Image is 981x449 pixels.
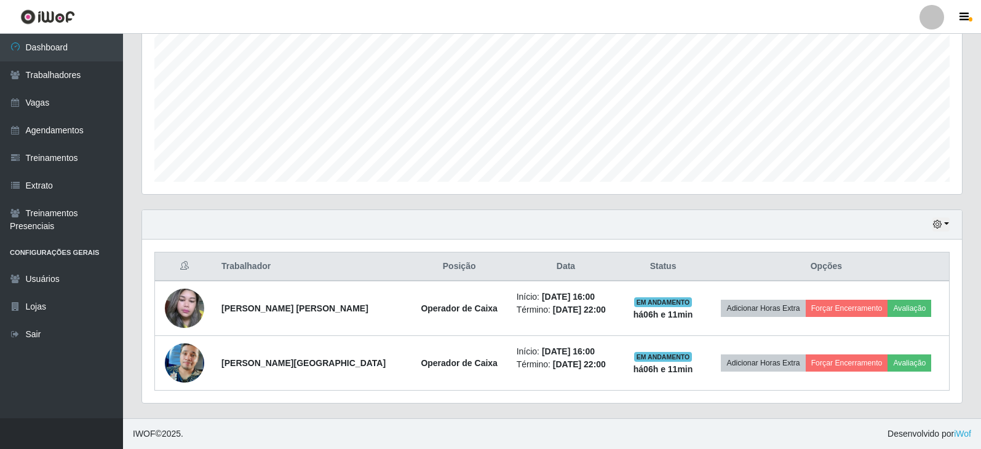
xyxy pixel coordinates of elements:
[410,252,509,281] th: Posição
[806,354,888,372] button: Forçar Encerramento
[517,358,616,371] li: Término:
[542,292,595,302] time: [DATE] 16:00
[633,364,693,374] strong: há 06 h e 11 min
[133,428,183,440] span: © 2025 .
[517,345,616,358] li: Início:
[517,291,616,303] li: Início:
[421,358,498,368] strong: Operador de Caixa
[888,354,931,372] button: Avaliação
[954,429,971,439] a: iWof
[421,303,498,313] strong: Operador de Caixa
[622,252,703,281] th: Status
[806,300,888,317] button: Forçar Encerramento
[633,310,693,319] strong: há 06 h e 11 min
[221,303,368,313] strong: [PERSON_NAME] [PERSON_NAME]
[553,359,606,369] time: [DATE] 22:00
[165,283,204,335] img: 1634907805222.jpeg
[721,354,805,372] button: Adicionar Horas Extra
[221,358,386,368] strong: [PERSON_NAME][GEOGRAPHIC_DATA]
[133,429,156,439] span: IWOF
[165,328,204,398] img: 1745957511046.jpeg
[888,300,931,317] button: Avaliação
[20,9,75,25] img: CoreUI Logo
[704,252,950,281] th: Opções
[542,346,595,356] time: [DATE] 16:00
[214,252,410,281] th: Trabalhador
[553,305,606,314] time: [DATE] 22:00
[721,300,805,317] button: Adicionar Horas Extra
[888,428,971,440] span: Desenvolvido por
[634,297,693,307] span: EM ANDAMENTO
[634,352,693,362] span: EM ANDAMENTO
[509,252,623,281] th: Data
[517,303,616,316] li: Término:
